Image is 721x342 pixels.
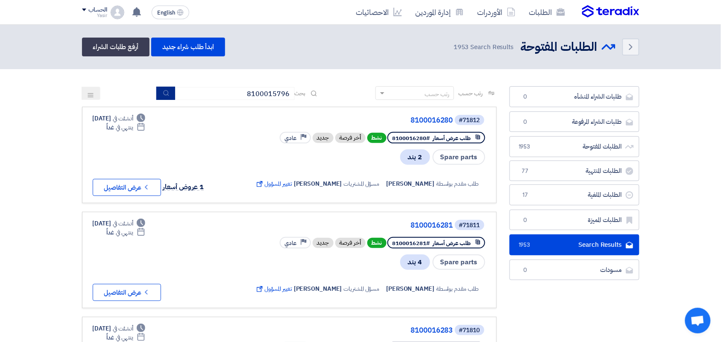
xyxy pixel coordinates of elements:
[111,6,124,19] img: profile_test.png
[520,167,530,175] span: 77
[393,134,430,142] span: #8100016280
[93,324,146,333] div: [DATE]
[157,10,175,16] span: English
[400,149,430,165] span: 2 بند
[106,123,145,132] div: غداً
[255,179,292,188] span: تغيير المسؤول
[282,327,453,334] a: 8100016283
[471,2,522,22] a: الأوردرات
[282,117,453,124] a: 8100016280
[520,143,530,151] span: 1953
[295,89,306,98] span: بحث
[175,87,295,100] input: ابحث بعنوان أو رقم الطلب
[459,222,480,228] div: #71811
[113,324,133,333] span: أنشئت في
[285,239,297,247] span: عادي
[93,114,146,123] div: [DATE]
[387,179,435,188] span: [PERSON_NAME]
[510,86,639,107] a: طلبات الشراء المنشأه0
[520,216,530,225] span: 0
[313,238,334,248] div: جديد
[510,260,639,281] a: مسودات0
[459,327,480,333] div: #71810
[520,241,530,249] span: 1953
[163,182,204,192] span: 1 عروض أسعار
[89,6,107,14] div: الحساب
[344,284,380,293] span: مسؤل المشتريات
[116,228,133,237] span: ينتهي في
[510,184,639,205] a: الطلبات الملغية17
[433,254,485,270] span: Spare parts
[344,179,380,188] span: مسؤل المشتريات
[387,284,435,293] span: [PERSON_NAME]
[255,284,292,293] span: تغيير المسؤول
[510,234,639,255] a: Search Results1953
[106,228,145,237] div: غداً
[400,254,430,270] span: 4 بند
[520,93,530,101] span: 0
[582,5,639,18] img: Teradix logo
[116,333,133,342] span: ينتهي في
[510,136,639,157] a: الطلبات المفتوحة1953
[349,2,409,22] a: الاحصائيات
[454,42,513,52] span: Search Results
[82,38,149,56] a: أرفع طلبات الشراء
[113,114,133,123] span: أنشئت في
[510,161,639,181] a: الطلبات المنتهية77
[459,117,480,123] div: #71812
[367,133,387,143] span: نشط
[106,333,145,342] div: غداً
[116,123,133,132] span: ينتهي في
[82,13,107,18] div: Yasir
[93,219,146,228] div: [DATE]
[93,284,161,301] button: عرض التفاصيل
[454,42,469,52] span: 1953
[152,6,189,19] button: English
[113,219,133,228] span: أنشئت في
[151,38,225,56] a: ابدأ طلب شراء جديد
[433,239,471,247] span: طلب عرض أسعار
[294,284,342,293] span: [PERSON_NAME]
[367,238,387,248] span: نشط
[433,134,471,142] span: طلب عرض أسعار
[458,89,483,98] span: رتب حسب
[520,118,530,126] span: 0
[335,133,366,143] div: أخر فرصة
[285,134,297,142] span: عادي
[313,133,334,143] div: جديد
[436,179,479,188] span: طلب مقدم بواسطة
[520,266,530,275] span: 0
[294,179,342,188] span: [PERSON_NAME]
[335,238,366,248] div: أخر فرصة
[425,90,449,99] div: رتب حسب
[521,39,598,56] h2: الطلبات المفتوحة
[282,222,453,229] a: 8100016281
[436,284,479,293] span: طلب مقدم بواسطة
[685,308,711,333] div: Open chat
[522,2,572,22] a: الطلبات
[93,179,161,196] button: عرض التفاصيل
[510,210,639,231] a: الطلبات المميزة0
[393,239,430,247] span: #8100016281
[409,2,471,22] a: إدارة الموردين
[520,191,530,199] span: 17
[433,149,485,165] span: Spare parts
[510,111,639,132] a: طلبات الشراء المرفوعة0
